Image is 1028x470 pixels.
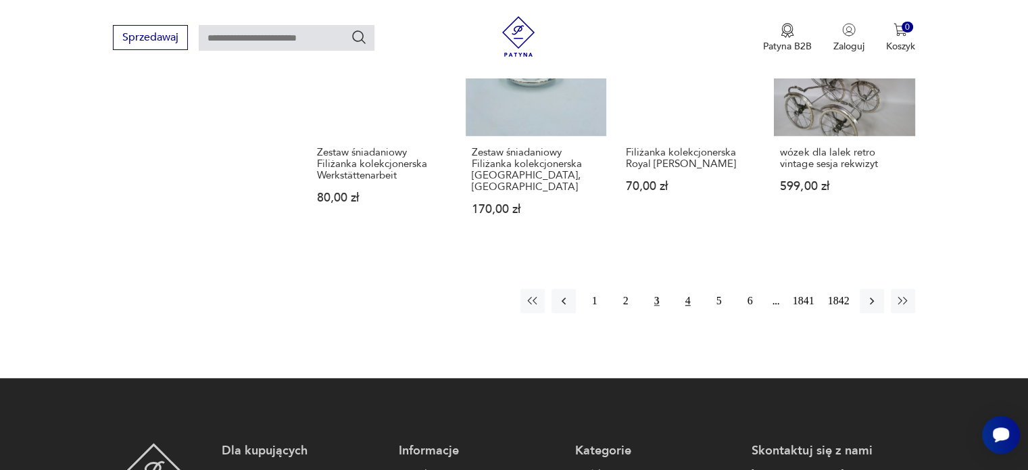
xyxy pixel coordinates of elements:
[351,29,367,45] button: Szukaj
[902,22,913,33] div: 0
[113,25,188,50] button: Sprzedawaj
[789,289,818,313] button: 1841
[752,443,914,459] p: Skontaktuj się z nami
[676,289,700,313] button: 4
[472,204,600,215] p: 170,00 zł
[626,181,754,192] p: 70,00 zł
[583,289,607,313] button: 1
[707,289,731,313] button: 5
[842,23,856,37] img: Ikonka użytkownika
[498,16,539,57] img: Patyna - sklep z meblami i dekoracjami vintage
[317,147,445,181] h3: Zestaw śniadaniowy Filiżanka kolekcjonerska Werkstättenarbeit
[222,443,385,459] p: Dla kupujących
[780,181,908,192] p: 599,00 zł
[317,192,445,204] p: 80,00 zł
[982,416,1020,454] iframe: Smartsupp widget button
[833,23,864,53] button: Zaloguj
[825,289,853,313] button: 1842
[626,147,754,170] h3: Filiżanka kolekcjonerska Royal [PERSON_NAME]
[399,443,562,459] p: Informacje
[833,40,864,53] p: Zaloguj
[886,40,915,53] p: Koszyk
[886,23,915,53] button: 0Koszyk
[614,289,638,313] button: 2
[472,147,600,193] h3: Zestaw śniadaniowy Filiżanka kolekcjonerska [GEOGRAPHIC_DATA], [GEOGRAPHIC_DATA]
[763,23,812,53] button: Patyna B2B
[780,147,908,170] h3: wózek dla lalek retro vintage sesja rekwizyt
[763,23,812,53] a: Ikona medaluPatyna B2B
[575,443,738,459] p: Kategorie
[645,289,669,313] button: 3
[781,23,794,38] img: Ikona medalu
[113,34,188,43] a: Sprzedawaj
[763,40,812,53] p: Patyna B2B
[894,23,907,37] img: Ikona koszyka
[738,289,762,313] button: 6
